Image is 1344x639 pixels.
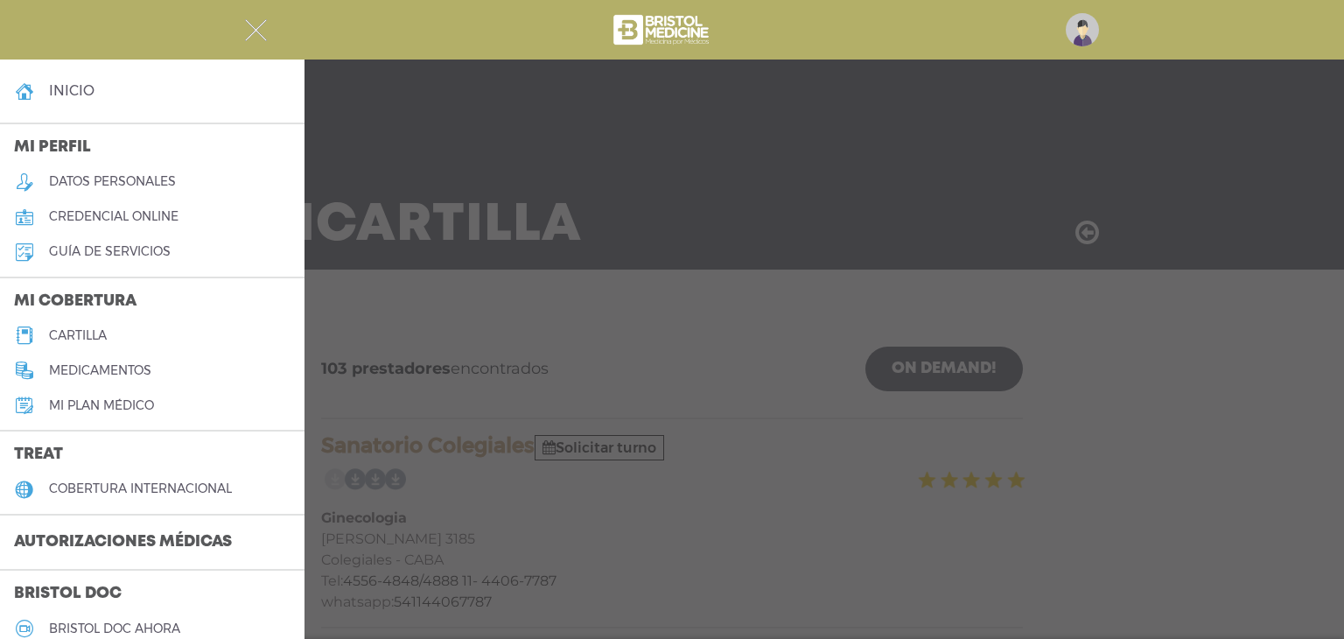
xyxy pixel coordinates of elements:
[49,363,151,378] h5: medicamentos
[1066,13,1099,46] img: profile-placeholder.svg
[49,209,178,224] h5: credencial online
[611,9,715,51] img: bristol-medicine-blanco.png
[49,621,180,636] h5: Bristol doc ahora
[245,19,267,41] img: Cober_menu-close-white.svg
[49,244,171,259] h5: guía de servicios
[49,174,176,189] h5: datos personales
[49,328,107,343] h5: cartilla
[49,481,232,496] h5: cobertura internacional
[49,82,94,99] h4: inicio
[49,398,154,413] h5: Mi plan médico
